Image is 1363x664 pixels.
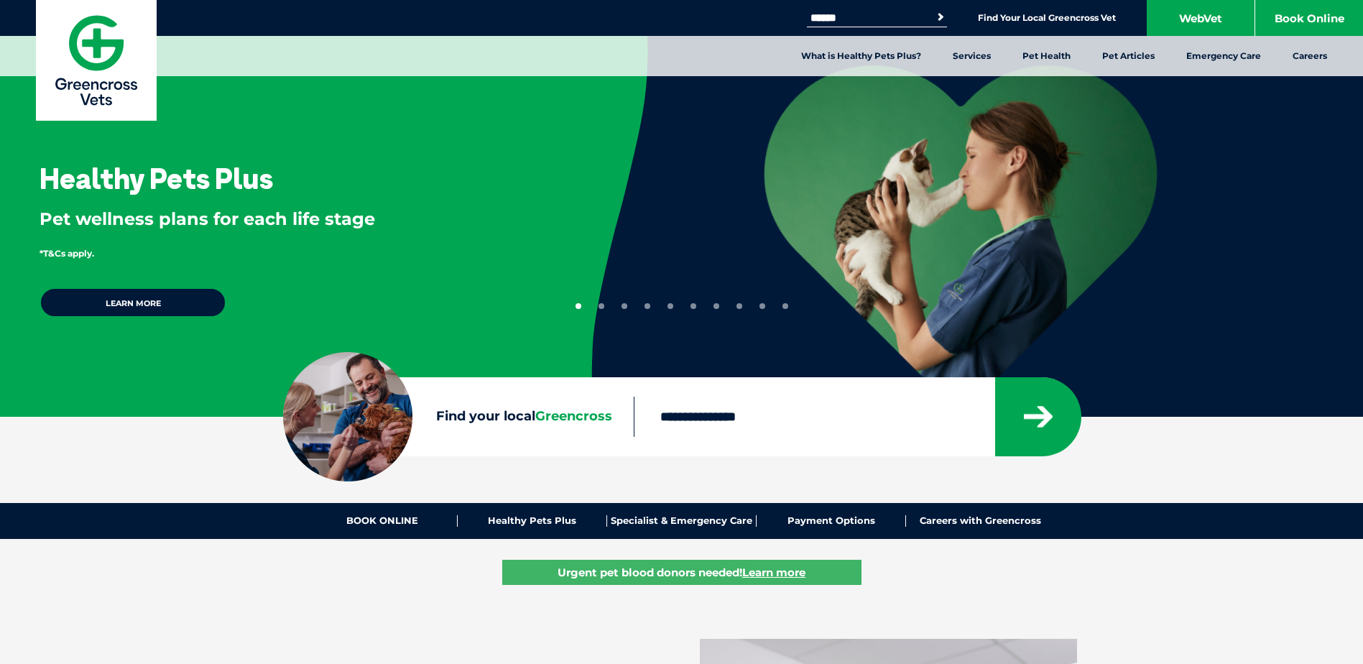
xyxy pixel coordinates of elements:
a: Urgent pet blood donors needed!Learn more [502,560,861,585]
a: Careers [1277,36,1343,76]
button: 7 of 10 [713,303,719,309]
button: 9 of 10 [759,303,765,309]
p: Pet wellness plans for each life stage [40,207,545,231]
a: What is Healthy Pets Plus? [785,36,937,76]
a: Pet Health [1007,36,1086,76]
button: 1 of 10 [576,303,581,309]
a: Specialist & Emergency Care [607,515,757,527]
a: BOOK ONLINE [308,515,458,527]
span: Greencross [535,408,612,424]
a: Payment Options [757,515,906,527]
button: 3 of 10 [622,303,627,309]
button: Search [933,10,948,24]
a: Careers with Greencross [906,515,1055,527]
a: Healthy Pets Plus [458,515,607,527]
button: 10 of 10 [782,303,788,309]
h3: Healthy Pets Plus [40,164,273,193]
span: *T&Cs apply. [40,248,94,259]
a: Emergency Care [1170,36,1277,76]
button: 8 of 10 [736,303,742,309]
button: 4 of 10 [644,303,650,309]
a: Services [937,36,1007,76]
label: Find your local [283,406,634,428]
button: 6 of 10 [690,303,696,309]
button: 5 of 10 [667,303,673,309]
a: Learn more [40,287,226,318]
a: Find Your Local Greencross Vet [978,12,1116,24]
button: 2 of 10 [599,303,604,309]
u: Learn more [742,566,805,579]
a: Pet Articles [1086,36,1170,76]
